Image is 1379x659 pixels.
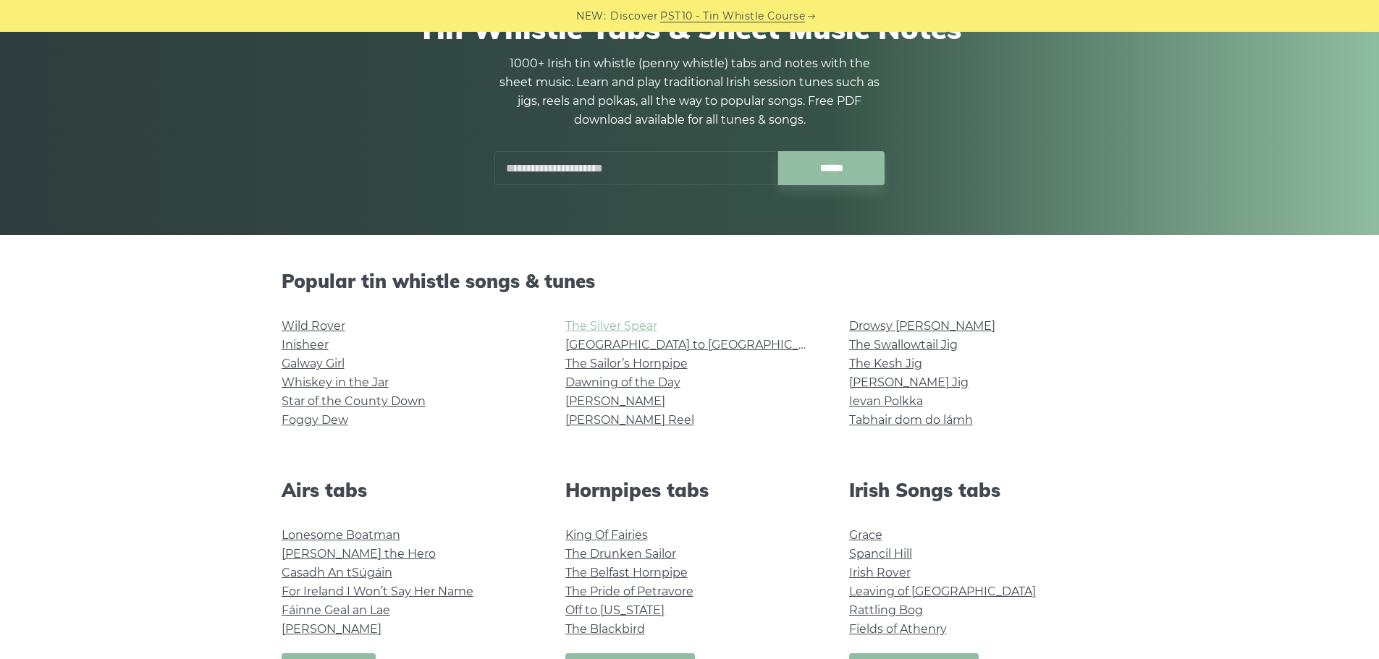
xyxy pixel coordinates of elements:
a: [PERSON_NAME] [565,394,665,408]
p: 1000+ Irish tin whistle (penny whistle) tabs and notes with the sheet music. Learn and play tradi... [494,54,885,129]
a: The Drunken Sailor [565,547,676,561]
a: Ievan Polkka [849,394,923,408]
a: Star of the County Down [282,394,426,408]
a: The Blackbird [565,622,645,636]
a: [PERSON_NAME] [282,622,381,636]
a: The Pride of Petravore [565,584,693,598]
h2: Popular tin whistle songs & tunes [282,270,1098,292]
a: Off to [US_STATE] [565,603,665,617]
a: Fáinne Geal an Lae [282,603,390,617]
a: Wild Rover [282,319,345,333]
a: Drowsy [PERSON_NAME] [849,319,995,333]
a: Lonesome Boatman [282,528,400,542]
a: The Belfast Hornpipe [565,566,688,579]
a: Tabhair dom do lámh [849,413,973,427]
a: King Of Fairies [565,528,648,542]
a: Galway Girl [282,357,345,370]
a: Grace [849,528,882,542]
a: [PERSON_NAME] the Hero [282,547,436,561]
a: PST10 - Tin Whistle Course [660,8,805,25]
a: Spancil Hill [849,547,912,561]
a: The Swallowtail Jig [849,338,958,352]
a: Irish Rover [849,566,911,579]
h2: Hornpipes tabs [565,479,814,501]
span: NEW: [576,8,606,25]
a: [PERSON_NAME] Reel [565,413,694,427]
a: The Sailor’s Hornpipe [565,357,688,370]
h2: Irish Songs tabs [849,479,1098,501]
a: Inisheer [282,338,329,352]
a: [PERSON_NAME] Jig [849,375,969,389]
a: Leaving of [GEOGRAPHIC_DATA] [849,584,1036,598]
a: Fields of Athenry [849,622,947,636]
a: Dawning of the Day [565,375,680,389]
h2: Airs tabs [282,479,531,501]
a: The Kesh Jig [849,357,922,370]
a: [GEOGRAPHIC_DATA] to [GEOGRAPHIC_DATA] [565,338,832,352]
a: For Ireland I Won’t Say Her Name [282,584,473,598]
a: Casadh An tSúgáin [282,566,392,579]
a: Foggy Dew [282,413,348,427]
a: Whiskey in the Jar [282,375,389,389]
span: Discover [610,8,658,25]
h1: Tin Whistle Tabs & Sheet Music Notes [282,11,1098,46]
a: The Silver Spear [565,319,657,333]
a: Rattling Bog [849,603,923,617]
